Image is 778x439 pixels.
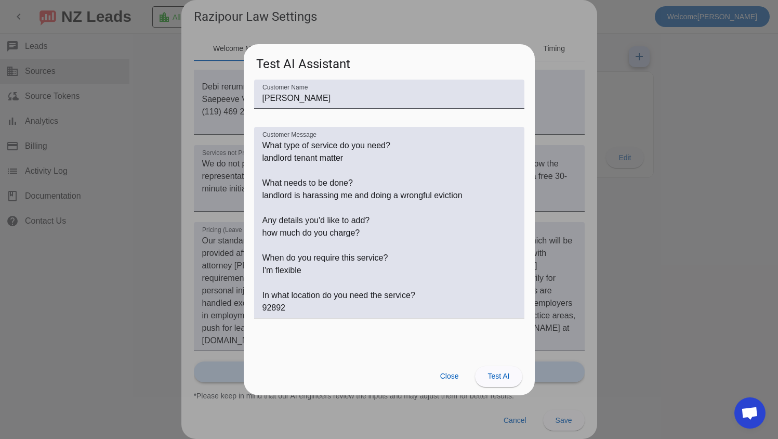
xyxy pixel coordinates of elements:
div: Open chat [734,397,766,429]
mat-label: Customer Name [262,84,308,91]
h2: Test AI Assistant [244,44,535,79]
span: Test AI [487,372,509,380]
span: Close [440,372,459,380]
mat-label: Customer Message [262,131,317,138]
button: Test AI [475,366,522,387]
button: Close [432,366,467,387]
